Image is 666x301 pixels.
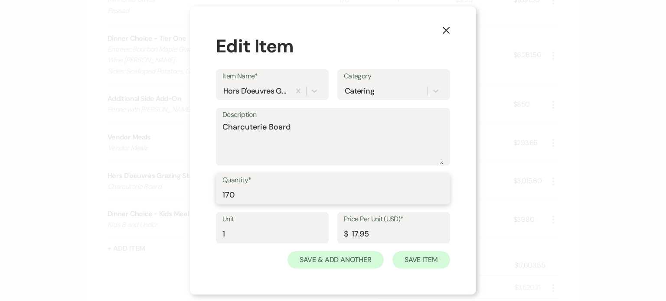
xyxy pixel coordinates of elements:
button: Save Item [392,251,450,269]
label: Quantity* [222,174,444,187]
div: Catering [345,85,374,97]
label: Category [344,70,444,83]
button: Save & Add Another [287,251,384,269]
textarea: Charcuterie Board [222,121,444,165]
div: $ [344,228,348,240]
div: Edit Item [216,32,450,60]
label: Unit [222,213,322,226]
div: Hors D'oeuvres Grazing Station - Charcuterie & Cheese Board [223,85,288,97]
label: Item Name* [222,70,322,83]
label: Description [222,109,444,121]
label: Price Per Unit (USD)* [344,213,444,226]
